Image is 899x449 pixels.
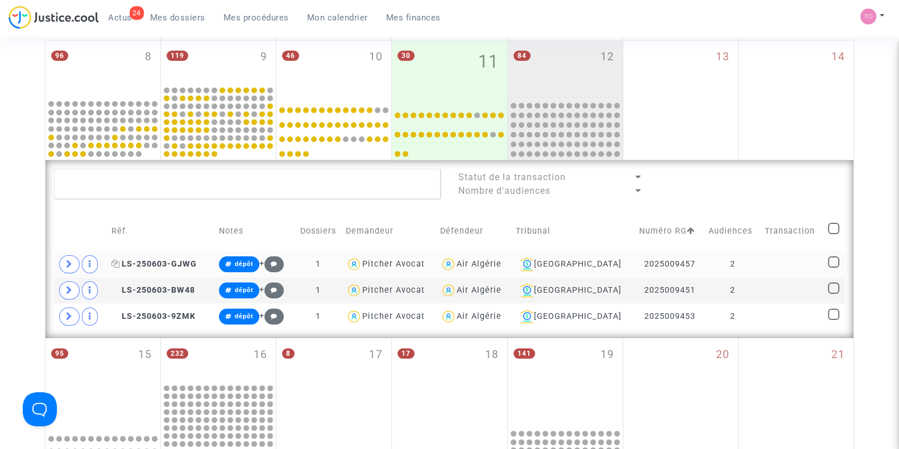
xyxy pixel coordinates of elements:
span: Mes dossiers [150,13,205,23]
div: [GEOGRAPHIC_DATA] [516,257,632,271]
span: 10 [369,49,383,65]
span: 46 [282,51,299,61]
td: Transaction [761,211,824,251]
td: Notes [215,211,294,251]
span: 30 [397,51,415,61]
span: Mes finances [386,13,441,23]
span: + [259,311,284,321]
span: 15 [138,347,152,363]
span: LS-250603-BW48 [111,285,195,295]
div: 24 [130,6,144,20]
div: Pitcher Avocat [362,311,425,321]
span: Actus [108,13,132,23]
span: 96 [51,51,68,61]
img: icon-user.svg [440,256,457,273]
span: 13 [716,49,730,65]
span: 232 [167,348,188,359]
div: [GEOGRAPHIC_DATA] [516,310,632,323]
span: 9 [260,49,267,65]
img: icon-banque.svg [520,310,534,323]
div: Air Algérie [457,285,502,295]
td: 2025009451 [635,277,705,304]
div: mardi septembre 9, 119 events, click to expand [161,40,276,85]
div: dimanche septembre 14 [739,40,854,160]
div: Pitcher Avocat [362,259,425,269]
span: 19 [600,347,614,363]
span: 18 [485,347,499,363]
td: 2 [705,277,761,304]
span: 21 [831,347,845,363]
td: Réf. [107,211,215,251]
span: 119 [167,51,188,61]
span: Statut de la transaction [458,172,565,182]
a: Mes dossiers [141,9,214,26]
span: 20 [716,347,730,363]
span: 95 [51,348,68,359]
img: icon-banque.svg [520,284,534,297]
div: jeudi septembre 18, 17 events, click to expand [392,338,507,428]
span: 17 [397,348,415,359]
div: lundi septembre 15, 95 events, click to expand [45,338,160,428]
span: + [259,285,284,294]
td: 2 [705,304,761,330]
span: 8 [145,49,152,65]
td: 2025009453 [635,304,705,330]
div: jeudi septembre 11, 30 events, click to expand [392,40,507,98]
img: icon-user.svg [346,309,362,325]
a: Mon calendrier [298,9,377,26]
img: icon-user.svg [440,282,457,299]
div: vendredi septembre 19, 141 events, click to expand [508,338,623,428]
span: dépôt [235,260,254,268]
img: icon-user.svg [346,282,362,299]
td: Demandeur [342,211,436,251]
span: 14 [831,49,845,65]
span: LS-250603-9ZMK [111,311,196,321]
span: 16 [254,347,267,363]
span: 8 [282,348,295,359]
span: 141 [513,348,535,359]
span: 12 [600,49,614,65]
iframe: Help Scout Beacon - Open [23,392,57,426]
span: 11 [478,49,499,75]
span: 17 [369,347,383,363]
div: vendredi septembre 12, 84 events, click to expand [508,40,623,98]
a: 24Actus [99,9,141,26]
span: dépôt [235,286,254,294]
span: Mon calendrier [307,13,368,23]
span: dépôt [235,313,254,320]
div: lundi septembre 8, 96 events, click to expand [45,40,160,98]
td: 1 [294,277,342,304]
div: Air Algérie [457,259,502,269]
span: + [259,259,284,268]
td: 2025009457 [635,251,705,277]
a: Mes procédures [214,9,298,26]
td: Dossiers [294,211,342,251]
div: samedi septembre 13 [623,40,738,160]
td: Défendeur [436,211,511,251]
a: Mes finances [377,9,450,26]
div: Pitcher Avocat [362,285,425,295]
span: Nombre d'audiences [458,185,550,196]
div: mercredi septembre 10, 46 events, click to expand [276,40,391,98]
img: jc-logo.svg [9,6,99,29]
img: icon-banque.svg [520,257,534,271]
td: 1 [294,304,342,330]
td: Tribunal [512,211,636,251]
div: mardi septembre 16, 232 events, click to expand [161,338,276,383]
img: icon-user.svg [346,256,362,273]
img: fe1f3729a2b880d5091b466bdc4f5af5 [860,9,876,24]
div: Air Algérie [457,311,502,321]
div: mercredi septembre 17, 8 events, click to expand [276,338,391,428]
span: 84 [513,51,531,61]
span: Mes procédures [223,13,289,23]
img: icon-user.svg [440,309,457,325]
span: LS-250603-GJWG [111,259,197,269]
td: Numéro RG [635,211,705,251]
td: 1 [294,251,342,277]
td: Audiences [705,211,761,251]
div: [GEOGRAPHIC_DATA] [516,284,632,297]
td: 2 [705,251,761,277]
